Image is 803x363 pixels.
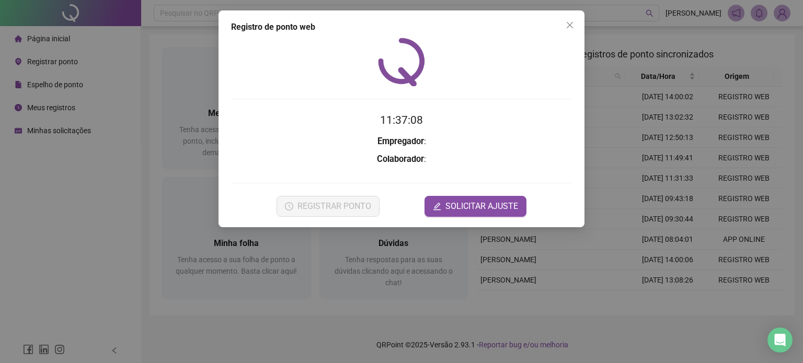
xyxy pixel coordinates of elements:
div: Open Intercom Messenger [767,327,793,353]
span: close [566,21,574,29]
strong: Empregador [377,136,424,146]
button: REGISTRAR PONTO [277,196,380,217]
time: 11:37:08 [380,114,423,126]
h3: : [231,135,572,148]
button: Close [561,17,578,33]
span: SOLICITAR AJUSTE [445,200,518,213]
h3: : [231,153,572,166]
span: edit [433,202,441,210]
button: editSOLICITAR AJUSTE [425,196,526,217]
div: Registro de ponto web [231,21,572,33]
img: QRPoint [378,38,425,86]
strong: Colaborador [377,154,424,164]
